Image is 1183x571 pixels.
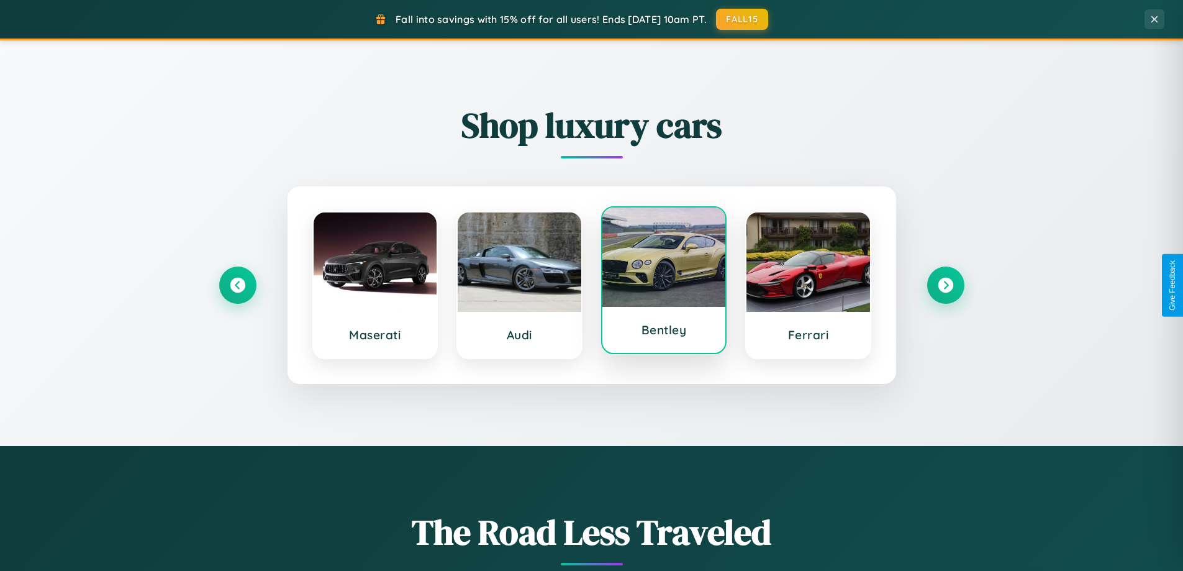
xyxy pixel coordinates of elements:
[326,327,425,342] h3: Maserati
[396,13,707,25] span: Fall into savings with 15% off for all users! Ends [DATE] 10am PT.
[219,508,964,556] h1: The Road Less Traveled
[615,322,714,337] h3: Bentley
[716,9,768,30] button: FALL15
[219,101,964,149] h2: Shop luxury cars
[1168,260,1177,311] div: Give Feedback
[759,327,858,342] h3: Ferrari
[470,327,569,342] h3: Audi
